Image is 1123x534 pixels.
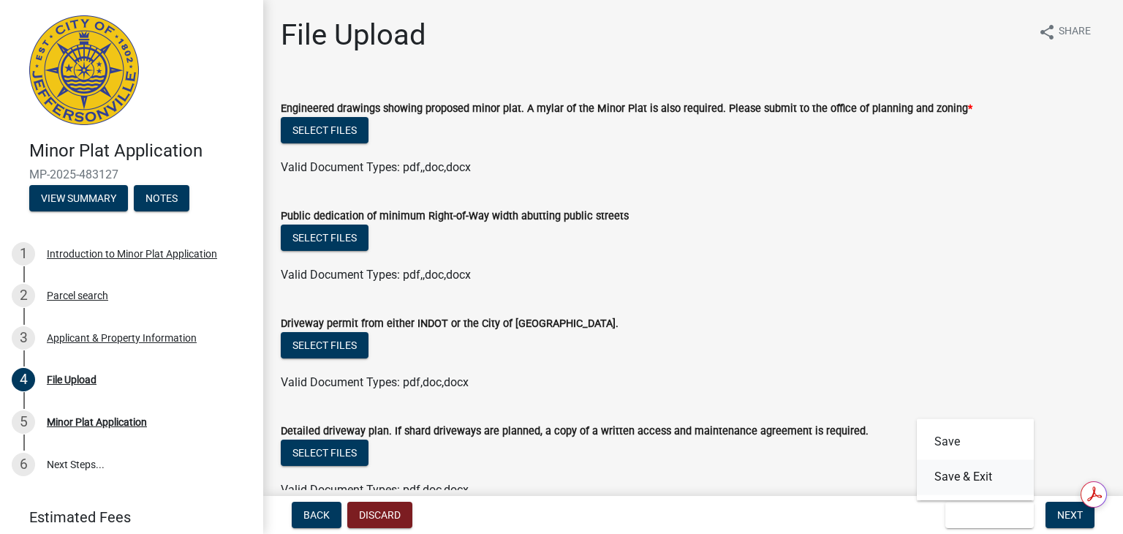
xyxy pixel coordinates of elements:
[917,459,1034,494] button: Save & Exit
[281,211,629,222] label: Public dedication of minimum Right-of-Way width abutting public streets
[134,193,189,205] wm-modal-confirm: Notes
[47,375,97,385] div: File Upload
[1046,502,1094,528] button: Next
[1026,18,1103,46] button: shareShare
[47,333,197,343] div: Applicant & Property Information
[281,319,619,329] label: Driveway permit from either INDOT or the City of [GEOGRAPHIC_DATA].
[281,426,869,437] label: Detailed driveway plan. If shard driveways are planned, a copy of a written access and maintenanc...
[957,509,1013,521] span: Save & Exit
[281,104,972,114] label: Engineered drawings showing proposed minor plat. A mylar of the Minor Plat is also required. Plea...
[12,242,35,266] div: 1
[29,140,252,162] h4: Minor Plat Application
[917,418,1034,500] div: Save & Exit
[1059,23,1091,41] span: Share
[12,284,35,307] div: 2
[12,503,240,532] a: Estimated Fees
[29,185,128,211] button: View Summary
[292,502,341,528] button: Back
[281,483,469,497] span: Valid Document Types: pdf,doc,docx
[47,290,108,301] div: Parcel search
[12,453,35,476] div: 6
[1057,509,1083,521] span: Next
[281,375,469,389] span: Valid Document Types: pdf,doc,docx
[281,332,368,358] button: Select files
[12,326,35,350] div: 3
[12,368,35,391] div: 4
[945,502,1034,528] button: Save & Exit
[303,509,330,521] span: Back
[29,193,128,205] wm-modal-confirm: Summary
[281,268,471,282] span: Valid Document Types: pdf,,doc,docx
[281,440,368,466] button: Select files
[47,249,217,259] div: Introduction to Minor Plat Application
[347,502,412,528] button: Discard
[281,117,368,143] button: Select files
[281,18,426,53] h1: File Upload
[29,168,234,181] span: MP-2025-483127
[281,225,368,251] button: Select files
[29,15,139,125] img: City of Jeffersonville, Indiana
[917,424,1034,459] button: Save
[281,160,471,174] span: Valid Document Types: pdf,,doc,docx
[134,185,189,211] button: Notes
[1038,23,1056,41] i: share
[47,417,147,427] div: Minor Plat Application
[12,410,35,434] div: 5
